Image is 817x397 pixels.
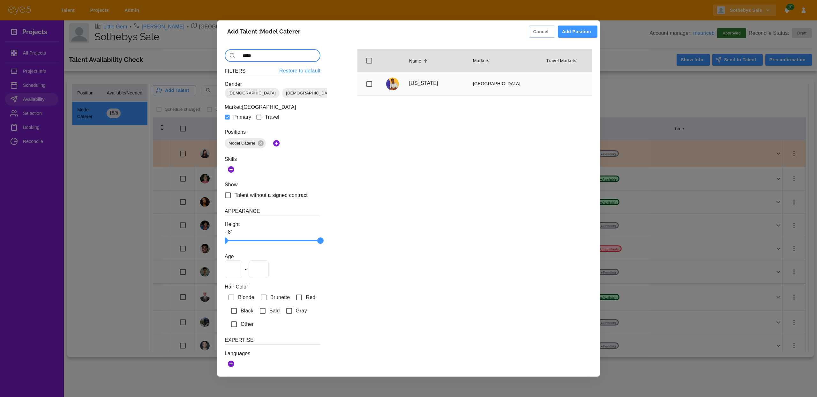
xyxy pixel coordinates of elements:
p: Hair Color [225,283,320,291]
p: [US_STATE] [409,79,463,87]
button: Add Languages [225,357,237,370]
p: Height [225,221,320,228]
button: Add Skills [225,163,237,176]
img: Tennessee [386,78,399,90]
span: Red [306,294,315,301]
p: - 8’ [225,228,320,236]
h6: Filters [225,67,246,75]
h6: Appearance [225,207,320,215]
span: Black [241,307,253,315]
a: Restore to default [279,67,320,75]
span: Model Caterer [225,140,259,146]
span: Primary [233,113,251,121]
span: [DEMOGRAPHIC_DATA] [282,90,337,96]
span: Gray [296,307,307,315]
span: [DEMOGRAPHIC_DATA] [225,90,280,96]
span: Name [409,57,430,65]
th: Markets [468,49,541,72]
div: Model Caterer [225,138,266,148]
button: Add Positions [270,136,283,150]
div: [DEMOGRAPHIC_DATA] [282,88,337,98]
td: [GEOGRAPHIC_DATA] [468,72,541,96]
p: Positions [225,128,320,136]
span: Brunette [270,294,290,301]
p: Gender [225,80,320,88]
th: Travel Markets [541,49,592,72]
button: Add Position [558,26,597,38]
span: Other [241,320,254,328]
span: Talent without a signed contract [235,191,308,199]
p: Languages [225,350,320,357]
span: - [245,266,246,273]
span: Bald [269,307,280,315]
div: [DEMOGRAPHIC_DATA] [225,88,280,98]
h6: Expertise [225,336,320,344]
button: Cancel [529,26,555,38]
p: Market: [GEOGRAPHIC_DATA] [225,103,320,111]
p: Show [225,181,320,189]
p: Age [225,253,320,260]
h2: Add Talent : Model Caterer [220,23,308,40]
span: Blonde [238,294,254,301]
p: Skills [225,155,320,163]
span: Travel [265,113,279,121]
